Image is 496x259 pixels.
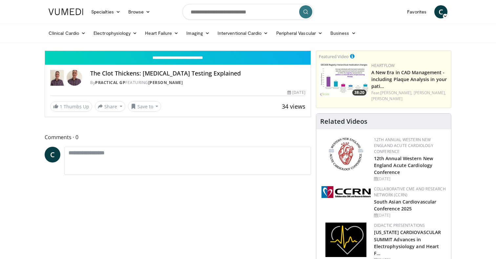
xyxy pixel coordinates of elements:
a: Favorites [403,5,430,18]
img: Avatar [67,70,82,86]
h4: Related Videos [320,118,367,125]
img: 0954f259-7907-4053-a817-32a96463ecc8.png.150x105_q85_autocrop_double_scale_upscale_version-0.2.png [328,137,364,171]
img: VuMedi Logo [49,9,83,15]
a: Business [326,27,360,40]
a: Browse [124,5,155,18]
a: Imaging [182,27,214,40]
div: [DATE] [374,212,446,218]
small: Featured Video [319,54,349,59]
button: Share [95,101,125,112]
a: [US_STATE] CARDIOVASCULAR SUMMIT Advances in Electrophysiology and Heart F… [374,229,441,256]
a: Practical GP [95,80,125,85]
a: 1 Thumbs Up [50,101,92,112]
a: Electrophysiology [90,27,141,40]
input: Search topics, interventions [182,4,314,20]
span: 1 [60,103,62,110]
a: C [45,147,60,162]
a: A New Era in CAD Management - including Plaque Analysis in your pati… [371,69,447,89]
a: South Asian Cardiovascular Conference 2025 [374,199,437,212]
a: Heart Failure [141,27,182,40]
a: [PERSON_NAME] [148,80,183,85]
a: Peripheral Vascular [272,27,326,40]
h4: The Clot Thickens: [MEDICAL_DATA] Testing Explained [90,70,305,77]
span: Comments 0 [45,133,311,141]
div: [DATE] [374,176,446,182]
img: a04ee3ba-8487-4636-b0fb-5e8d268f3737.png.150x105_q85_autocrop_double_scale_upscale_version-0.2.png [321,186,371,198]
img: 1860aa7a-ba06-47e3-81a4-3dc728c2b4cf.png.150x105_q85_autocrop_double_scale_upscale_version-0.2.png [325,223,366,257]
a: Collaborative CME and Research Network (CCRN) [374,186,446,198]
button: Save to [128,101,161,112]
a: [PERSON_NAME], [380,90,412,96]
div: Feat. [371,90,448,102]
a: Specialties [87,5,124,18]
a: 12th Annual Western New England Acute Cardiology Conference [374,137,433,154]
a: Heartflow [371,63,395,68]
a: Interventional Cardio [214,27,272,40]
a: 12th Annual Western New England Acute Cardiology Conference [374,155,433,175]
span: 38:20 [352,90,366,96]
a: C [434,5,447,18]
a: 38:20 [319,63,368,97]
img: Practical GP [50,70,64,86]
div: By FEATURING [90,80,305,86]
a: Clinical Cardio [45,27,90,40]
div: [DATE] [287,90,305,96]
a: [PERSON_NAME], [414,90,446,96]
div: Didactic Presentations [374,223,446,228]
a: [PERSON_NAME] [371,96,403,101]
img: 738d0e2d-290f-4d89-8861-908fb8b721dc.150x105_q85_crop-smart_upscale.jpg [319,63,368,97]
span: 34 views [282,102,305,110]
